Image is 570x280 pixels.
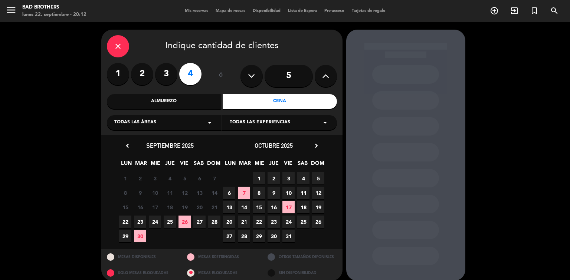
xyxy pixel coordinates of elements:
span: Todas las experiencias [230,119,290,126]
span: 1 [119,172,131,184]
span: SAB [297,159,309,171]
span: 9 [134,187,146,199]
span: Tarjetas de regalo [348,9,389,13]
span: 28 [238,230,250,242]
span: 23 [134,216,146,228]
i: add_circle_outline [490,6,499,15]
span: MAR [135,159,147,171]
span: 30 [268,230,280,242]
span: 1 [253,172,265,184]
span: 6 [223,187,235,199]
span: LUN [224,159,236,171]
span: 4 [297,172,309,184]
div: ó [209,63,233,89]
span: 3 [149,172,161,184]
span: 4 [164,172,176,184]
span: 29 [253,230,265,242]
span: Mis reservas [181,9,212,13]
span: septiembre 2025 [146,142,194,149]
span: MAR [239,159,251,171]
span: 23 [268,216,280,228]
span: 14 [238,201,250,213]
span: MIE [149,159,161,171]
span: DOM [311,159,323,171]
span: 15 [119,201,131,213]
span: 16 [268,201,280,213]
div: Bad Brothers [22,4,86,11]
span: 12 [178,187,191,199]
span: 25 [297,216,309,228]
span: 12 [312,187,324,199]
span: 15 [253,201,265,213]
span: 2 [134,172,146,184]
span: 13 [193,187,206,199]
i: chevron_right [312,142,320,150]
span: 3 [282,172,295,184]
label: 4 [179,63,202,85]
span: 19 [178,201,191,213]
span: 28 [208,216,220,228]
span: Lista de Espera [284,9,321,13]
span: 5 [178,172,191,184]
i: exit_to_app [510,6,519,15]
span: DOM [207,159,219,171]
div: Indique cantidad de clientes [107,35,337,57]
span: JUE [164,159,176,171]
span: 21 [208,201,220,213]
span: Todas las áreas [114,119,156,126]
span: 5 [312,172,324,184]
span: Disponibilidad [249,9,284,13]
span: 17 [282,201,295,213]
span: 17 [149,201,161,213]
span: 10 [282,187,295,199]
div: OTROS TAMAÑOS DIPONIBLES [262,249,343,265]
span: Pre-acceso [321,9,348,13]
span: 9 [268,187,280,199]
span: Mapa de mesas [212,9,249,13]
i: turned_in_not [530,6,539,15]
i: menu [6,4,17,16]
span: 27 [223,230,235,242]
span: JUE [268,159,280,171]
span: 30 [134,230,146,242]
span: octubre 2025 [255,142,293,149]
label: 2 [131,63,153,85]
label: 1 [107,63,129,85]
span: 20 [223,216,235,228]
span: 20 [193,201,206,213]
span: 7 [208,172,220,184]
span: SAB [193,159,205,171]
span: 24 [282,216,295,228]
div: Almuerzo [107,94,221,109]
button: menu [6,4,17,18]
span: 22 [253,216,265,228]
span: VIE [178,159,190,171]
span: 26 [312,216,324,228]
span: 27 [193,216,206,228]
span: 31 [282,230,295,242]
span: 24 [149,216,161,228]
span: 14 [208,187,220,199]
div: Cena [223,94,337,109]
span: 13 [223,201,235,213]
span: 7 [238,187,250,199]
span: 10 [149,187,161,199]
span: 22 [119,216,131,228]
div: MESAS RESTRINGIDAS [181,249,262,265]
i: arrow_drop_down [321,118,330,127]
i: close [114,42,122,51]
span: MIE [253,159,265,171]
span: 19 [312,201,324,213]
span: 25 [164,216,176,228]
span: 6 [193,172,206,184]
span: 2 [268,172,280,184]
i: chevron_left [124,142,131,150]
span: 21 [238,216,250,228]
span: 11 [297,187,309,199]
span: 18 [164,201,176,213]
span: 18 [297,201,309,213]
span: LUN [120,159,132,171]
span: 16 [134,201,146,213]
i: arrow_drop_down [205,118,214,127]
span: 8 [119,187,131,199]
